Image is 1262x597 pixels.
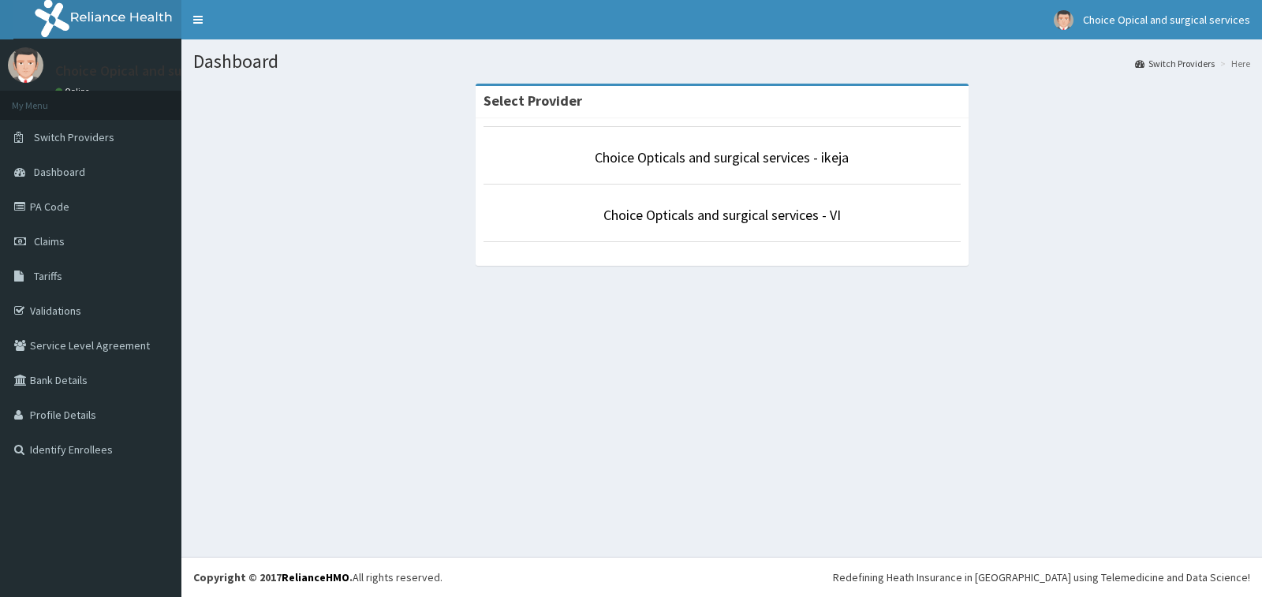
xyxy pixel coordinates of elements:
[603,206,841,224] a: Choice Opticals and surgical services - VI
[8,47,43,83] img: User Image
[833,569,1250,585] div: Redefining Heath Insurance in [GEOGRAPHIC_DATA] using Telemedicine and Data Science!
[55,64,269,78] p: Choice Opical and surgical services
[1083,13,1250,27] span: Choice Opical and surgical services
[595,148,849,166] a: Choice Opticals and surgical services - ikeja
[1054,10,1073,30] img: User Image
[1135,57,1215,70] a: Switch Providers
[34,165,85,179] span: Dashboard
[1216,57,1250,70] li: Here
[181,557,1262,597] footer: All rights reserved.
[484,91,582,110] strong: Select Provider
[34,269,62,283] span: Tariffs
[282,570,349,584] a: RelianceHMO
[55,86,93,97] a: Online
[193,51,1250,72] h1: Dashboard
[34,130,114,144] span: Switch Providers
[193,570,353,584] strong: Copyright © 2017 .
[34,234,65,248] span: Claims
